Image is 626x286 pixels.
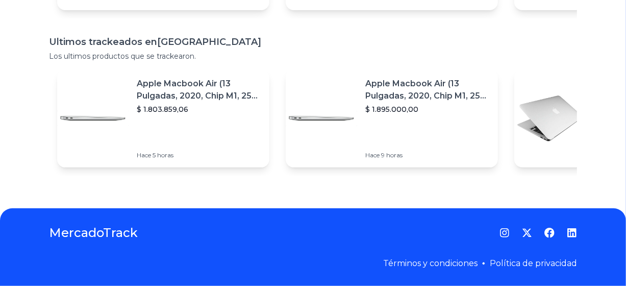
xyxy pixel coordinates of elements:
[522,228,532,238] a: Twitter
[57,83,129,154] img: Featured image
[365,151,490,159] p: Hace 9 horas
[514,83,586,154] img: Featured image
[490,258,577,268] a: Política de privacidad
[49,51,577,61] p: Los ultimos productos que se trackearon.
[137,104,261,114] p: $ 1.803.859,06
[383,258,478,268] a: Términos y condiciones
[567,228,577,238] a: LinkedIn
[49,225,138,241] a: MercadoTrack
[544,228,555,238] a: Facebook
[137,78,261,102] p: Apple Macbook Air (13 Pulgadas, 2020, Chip M1, 256 Gb De Ssd, 8 Gb De Ram) - Plata
[49,35,577,49] h1: Ultimos trackeados en [GEOGRAPHIC_DATA]
[286,69,498,168] a: Featured imageApple Macbook Air (13 Pulgadas, 2020, Chip M1, 256 Gb De Ssd, 8 Gb De Ram) - Plata$...
[286,83,357,154] img: Featured image
[365,104,490,114] p: $ 1.895.000,00
[499,228,510,238] a: Instagram
[137,151,261,159] p: Hace 5 horas
[365,78,490,102] p: Apple Macbook Air (13 Pulgadas, 2020, Chip M1, 256 Gb De Ssd, 8 Gb De Ram) - Plata
[57,69,269,168] a: Featured imageApple Macbook Air (13 Pulgadas, 2020, Chip M1, 256 Gb De Ssd, 8 Gb De Ram) - Plata$...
